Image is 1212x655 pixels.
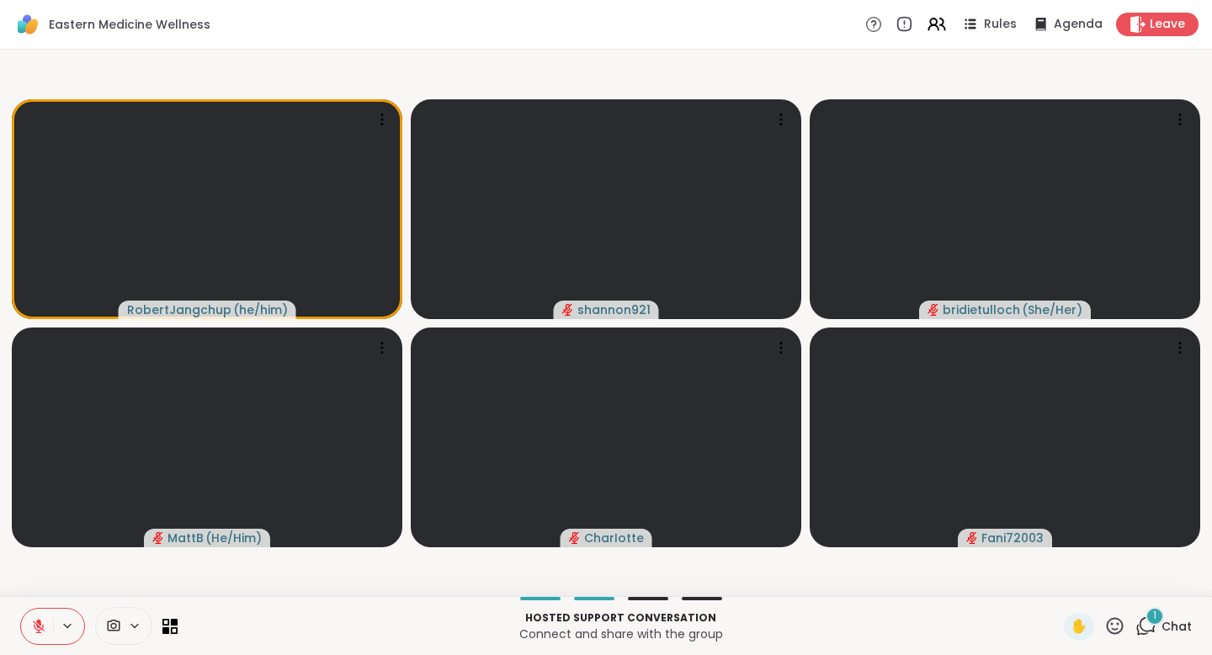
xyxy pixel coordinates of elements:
span: MattB [167,530,204,546]
span: Eastern Medicine Wellness [49,16,210,33]
span: audio-muted [152,532,164,544]
span: RobertJangchup [127,301,231,318]
span: ( She/Her ) [1022,301,1082,318]
p: Hosted support conversation [188,610,1054,626]
span: Fani72003 [981,530,1044,546]
span: audio-muted [928,304,939,316]
p: Connect and share with the group [188,626,1054,642]
span: audio-muted [562,304,574,316]
span: audio-muted [569,532,581,544]
span: ( He/Him ) [205,530,262,546]
span: ✋ [1071,616,1087,636]
span: ( he/him ) [233,301,288,318]
span: CharIotte [584,530,644,546]
span: shannon921 [577,301,651,318]
span: Rules [984,16,1017,33]
img: ShareWell Logomark [13,10,42,39]
span: Chat [1161,618,1192,635]
span: 1 [1153,609,1156,623]
span: audio-muted [966,532,978,544]
span: bridietulloch [943,301,1020,318]
span: Agenda [1054,16,1103,33]
span: Leave [1150,16,1185,33]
